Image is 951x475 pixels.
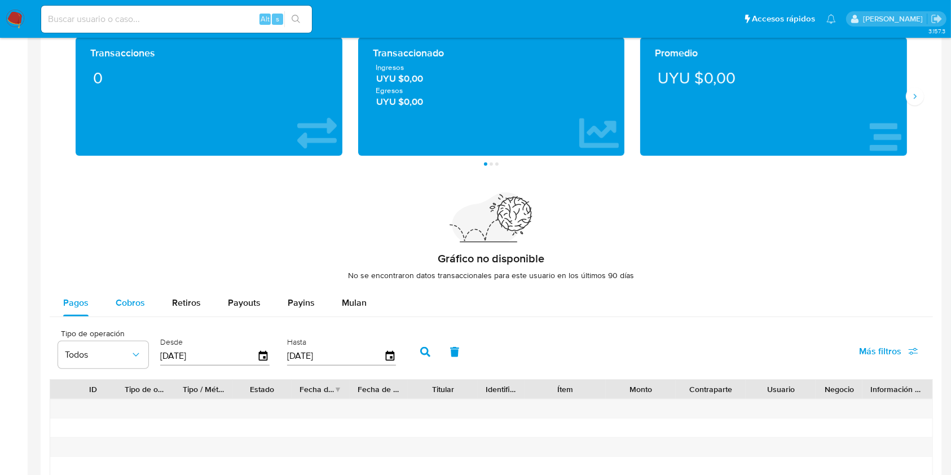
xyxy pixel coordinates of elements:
[284,11,307,27] button: search-icon
[863,14,927,24] p: agustin.duran@mercadolibre.com
[261,14,270,24] span: Alt
[826,14,836,24] a: Notificaciones
[41,12,312,27] input: Buscar usuario o caso...
[752,13,815,25] span: Accesos rápidos
[931,13,943,25] a: Salir
[276,14,279,24] span: s
[928,27,945,36] span: 3.157.3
